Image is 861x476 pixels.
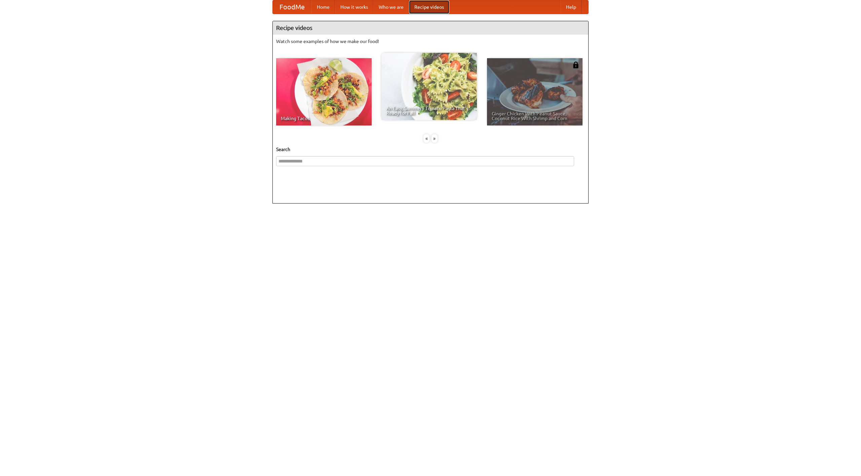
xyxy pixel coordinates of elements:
a: How it works [335,0,373,14]
span: An Easy, Summery Tomato Pasta That's Ready for Fall [386,106,472,115]
div: » [432,134,438,143]
img: 483408.png [572,62,579,68]
a: Recipe videos [409,0,449,14]
h4: Recipe videos [273,21,588,35]
h5: Search [276,146,585,153]
a: FoodMe [273,0,311,14]
span: Making Tacos [281,116,367,121]
div: « [423,134,429,143]
a: Help [561,0,582,14]
a: Home [311,0,335,14]
a: An Easy, Summery Tomato Pasta That's Ready for Fall [381,53,477,120]
a: Who we are [373,0,409,14]
p: Watch some examples of how we make our food! [276,38,585,45]
a: Making Tacos [276,58,372,125]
